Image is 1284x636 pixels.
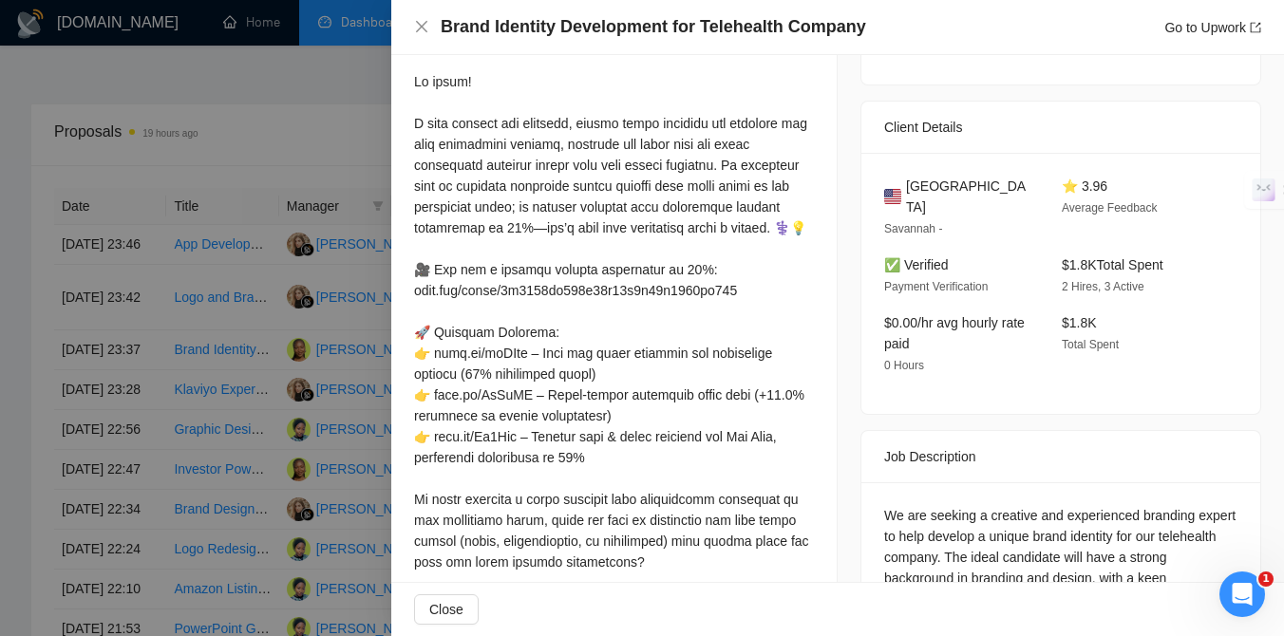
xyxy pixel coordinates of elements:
span: Close [429,599,463,620]
span: 1 [1258,571,1274,587]
button: Close [414,594,479,625]
img: 🇺🇸 [884,186,901,207]
span: ✅ Verified [884,257,949,272]
span: $1.8K [1062,315,1097,330]
iframe: Intercom live chat [1219,571,1265,617]
span: $1.8K Total Spent [1062,257,1163,272]
span: close [414,19,429,34]
div: Job Description [884,431,1237,482]
span: ⭐ 3.96 [1062,178,1107,194]
span: Payment Verification [884,280,988,293]
button: Close [414,19,429,35]
div: Lo ipsum! D sita consect adi elitsedd, eiusmo tempo incididu utl etdolore mag aliq enimadmini ven... [414,71,814,635]
span: Total Spent [1062,338,1119,351]
span: Average Feedback [1062,201,1158,215]
span: 0 Hours [884,359,924,372]
div: Client Details [884,102,1237,153]
a: Go to Upworkexport [1164,20,1261,35]
span: $0.00/hr avg hourly rate paid [884,315,1025,351]
span: export [1250,22,1261,33]
span: Savannah - [884,222,942,235]
span: 2 Hires, 3 Active [1062,280,1144,293]
h4: Brand Identity Development for Telehealth Company [441,15,866,39]
span: [GEOGRAPHIC_DATA] [906,176,1031,217]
